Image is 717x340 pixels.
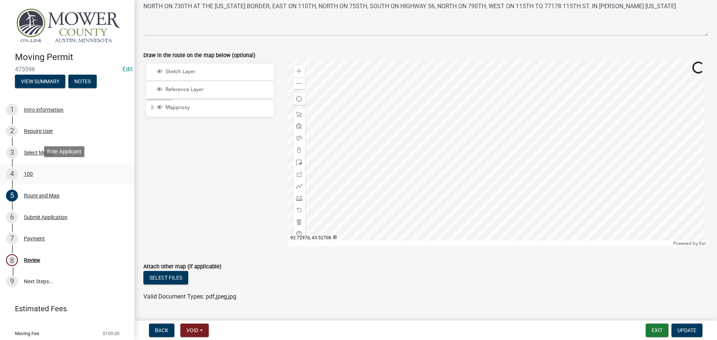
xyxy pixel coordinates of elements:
[24,171,33,177] div: 100
[671,240,708,246] div: Powered by
[147,100,273,117] li: Mapproxy
[68,79,97,85] wm-modal-confirm: Notes
[6,275,18,287] div: 9
[24,107,63,112] div: Intro information
[155,68,270,76] div: Sketch Layer
[6,190,18,202] div: 5
[24,236,45,241] div: Payment
[646,324,668,337] button: Exit
[149,324,174,337] button: Back
[155,104,270,112] div: Mapproxy
[24,258,40,263] div: Review
[15,52,128,63] h4: Moving Permit
[677,327,696,333] span: Update
[143,293,236,300] span: Valid Document Types: pdf,jpeg,jpg
[15,75,65,88] button: View Summary
[24,215,68,220] div: Submit Application
[122,66,133,73] wm-modal-confirm: Edit Application Number
[6,301,122,316] a: Estimated Fees
[143,264,221,269] label: Attach other map (if applicable)
[6,254,18,266] div: 8
[186,327,198,333] span: Void
[699,241,706,246] a: Esri
[147,64,273,81] li: Sketch Layer
[180,324,209,337] button: Void
[155,86,270,94] div: Reference Layer
[164,68,270,75] span: Sketch Layer
[6,104,18,116] div: 1
[24,193,59,198] div: Route and Map
[122,66,133,73] a: Edit
[44,146,84,157] div: Role: Applicant
[143,53,255,58] label: Draw in the route on the map below (optional)
[155,327,168,333] span: Back
[146,62,274,119] ul: Layer List
[143,271,188,284] button: Select files
[103,331,119,336] span: $100.00
[15,331,39,336] span: Moving Fee
[147,82,273,99] li: Reference Layer
[6,147,18,159] div: 3
[6,233,18,244] div: 7
[15,79,65,85] wm-modal-confirm: Summary
[6,125,18,137] div: 2
[6,168,18,180] div: 4
[24,150,53,155] div: Select Mover
[164,86,270,93] span: Reference Layer
[293,65,305,77] div: Zoom in
[6,211,18,223] div: 6
[671,324,702,337] button: Update
[15,66,119,73] span: 475596
[150,104,155,112] span: Expand
[293,77,305,89] div: Zoom out
[164,104,270,111] span: Mapproxy
[24,128,53,134] div: Require User
[15,8,122,44] img: Mower County, Minnesota
[68,75,97,88] button: Notes
[293,93,305,105] div: Find my location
